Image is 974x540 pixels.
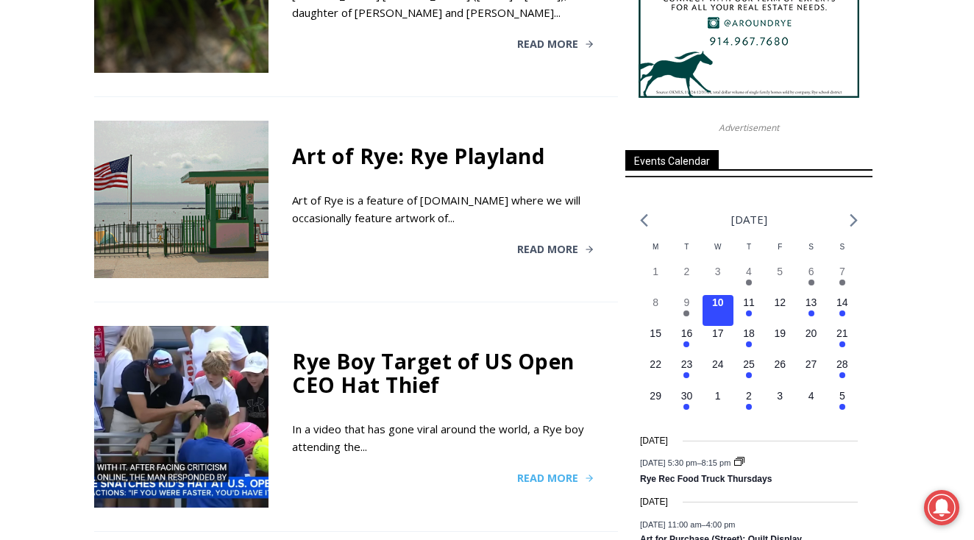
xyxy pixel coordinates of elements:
[671,326,702,357] button: 16 Has events
[795,295,826,326] button: 13 Has events
[354,143,713,183] a: Intern @ [DOMAIN_NAME]
[839,266,845,277] time: 7
[625,150,719,170] span: Events Calendar
[808,310,814,316] em: Has events
[640,213,648,227] a: Previous month
[808,390,814,402] time: 4
[839,341,845,347] em: Has events
[712,327,724,339] time: 17
[706,519,736,528] span: 4:00 pm
[764,388,795,419] button: 3
[777,266,783,277] time: 5
[640,295,671,326] button: 8
[703,326,733,357] button: 17
[385,146,682,180] span: Intern @ [DOMAIN_NAME]
[839,390,845,402] time: 5
[703,295,733,326] button: 10
[827,357,858,388] button: 28 Has events
[839,404,845,410] em: Has events
[517,244,578,255] span: Read More
[704,121,794,135] span: Advertisement
[795,326,826,357] button: 20
[743,296,755,308] time: 11
[795,388,826,419] button: 4
[372,1,695,143] div: "[PERSON_NAME] and I covered the [DATE] Parade, which was a really eye opening experience as I ha...
[839,243,845,251] span: S
[839,280,845,285] em: Has events
[746,404,752,410] em: Has events
[733,326,764,357] button: 18 Has events
[746,390,752,402] time: 2
[681,327,693,339] time: 16
[517,244,594,255] a: Read More
[764,326,795,357] button: 19
[640,458,697,467] span: [DATE] 5:30 pm
[292,191,594,227] div: Art of Rye is a feature of [DOMAIN_NAME] where we will occasionally feature artwork of...
[764,241,795,264] div: Friday
[640,326,671,357] button: 15
[640,357,671,388] button: 22
[703,357,733,388] button: 24
[774,327,786,339] time: 19
[827,326,858,357] button: 21 Has events
[733,241,764,264] div: Thursday
[292,349,594,397] div: Rye Boy Target of US Open CEO Hat Thief
[681,358,693,370] time: 23
[850,213,858,227] a: Next month
[746,341,752,347] em: Has events
[703,241,733,264] div: Wednesday
[703,264,733,295] button: 3
[683,372,689,378] em: Has events
[653,296,658,308] time: 8
[746,280,752,285] em: Has events
[774,358,786,370] time: 26
[640,264,671,295] button: 1
[712,296,724,308] time: 10
[715,266,721,277] time: 3
[795,264,826,295] button: 6 Has events
[292,420,594,455] div: In a video that has gone viral around the world, a Rye boy attending the...
[795,241,826,264] div: Saturday
[827,388,858,419] button: 5 Has events
[827,295,858,326] button: 14 Has events
[671,295,702,326] button: 9 Has events
[703,388,733,419] button: 1
[806,327,817,339] time: 20
[743,358,755,370] time: 25
[702,458,731,467] span: 8:15 pm
[733,295,764,326] button: 11 Has events
[640,519,735,528] time: –
[681,390,693,402] time: 30
[517,39,594,49] a: Read More
[517,473,594,483] a: Read More
[671,241,702,264] div: Tuesday
[777,390,783,402] time: 3
[640,495,668,509] time: [DATE]
[650,390,661,402] time: 29
[731,210,767,230] li: [DATE]
[640,434,668,448] time: [DATE]
[671,357,702,388] button: 23 Has events
[653,243,658,251] span: M
[684,296,690,308] time: 9
[827,241,858,264] div: Sunday
[292,144,594,168] div: Art of Rye: Rye Playland
[4,152,144,207] span: Open Tues. - Sun. [PHONE_NUMBER]
[839,372,845,378] em: Has events
[774,296,786,308] time: 12
[684,243,689,251] span: T
[683,310,689,316] em: Has events
[715,390,721,402] time: 1
[764,264,795,295] button: 5
[808,243,814,251] span: S
[517,473,578,483] span: Read More
[671,388,702,419] button: 30 Has events
[733,388,764,419] button: 2 Has events
[640,241,671,264] div: Monday
[747,243,751,251] span: T
[650,327,661,339] time: 15
[152,92,216,176] div: "the precise, almost orchestrated movements of cutting and assembling sushi and [PERSON_NAME] mak...
[733,357,764,388] button: 25 Has events
[795,357,826,388] button: 27
[653,266,658,277] time: 1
